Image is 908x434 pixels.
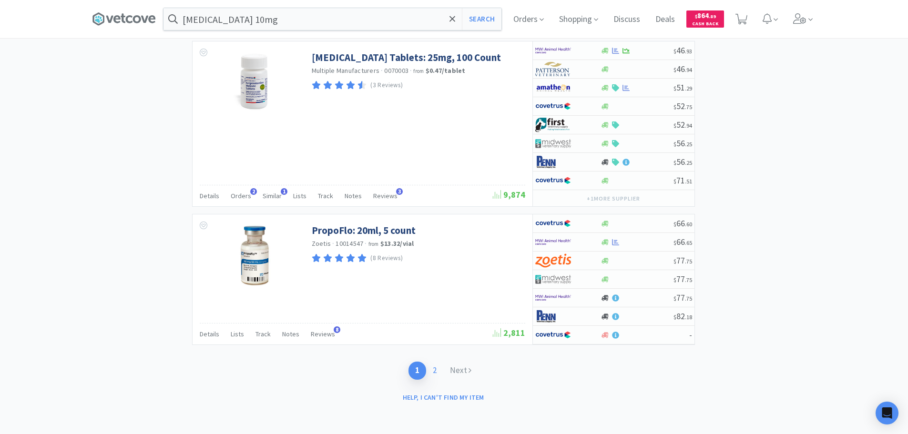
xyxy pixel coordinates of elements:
[685,66,692,73] span: . 94
[365,239,367,248] span: ·
[493,189,525,200] span: 9,874
[876,402,898,424] div: Open Intercom Messenger
[673,138,692,149] span: 56
[535,173,571,188] img: 77fca1acd8b6420a9015268ca798ef17_1.png
[685,85,692,92] span: . 29
[692,21,718,28] span: Cash Back
[685,239,692,246] span: . 65
[312,66,380,75] a: Multiple Manufacturers
[311,330,335,338] span: Reviews
[582,192,644,205] button: +1more supplier
[263,192,282,200] span: Similar
[685,276,692,283] span: . 75
[685,141,692,148] span: . 25
[695,11,716,20] span: 864
[673,175,692,186] span: 71
[673,141,676,148] span: $
[535,272,571,286] img: 4dd14cff54a648ac9e977f0c5da9bc2e_5.png
[493,327,525,338] span: 2,811
[345,192,362,200] span: Notes
[673,239,676,246] span: $
[233,51,276,113] img: 7649eb6240a74d5b93a05f655e2e4c7c_541143.png
[535,118,571,132] img: 67d67680309e4a0bb49a5ff0391dcc42_6.png
[318,192,333,200] span: Track
[281,188,287,195] span: 1
[673,122,676,129] span: $
[535,62,571,76] img: f5e969b455434c6296c6d81ef179fa71_3.png
[381,66,383,75] span: ·
[685,48,692,55] span: . 93
[673,119,692,130] span: 52
[685,178,692,185] span: . 51
[685,221,692,228] span: . 60
[200,330,219,338] span: Details
[312,51,501,64] a: [MEDICAL_DATA] Tablets: 25mg, 100 Count
[535,155,571,169] img: e1133ece90fa4a959c5ae41b0808c578_9.png
[224,224,286,286] img: c029c56778be4e7eb8afd45d986ea76f_23663.jpeg
[673,255,692,266] span: 77
[673,273,692,284] span: 77
[673,221,676,228] span: $
[610,15,644,24] a: Discuss
[673,236,692,247] span: 66
[535,136,571,151] img: 4dd14cff54a648ac9e977f0c5da9bc2e_5.png
[410,66,412,75] span: ·
[685,103,692,111] span: . 75
[535,43,571,58] img: f6b2451649754179b5b4e0c70c3f7cb0_2.png
[535,216,571,231] img: 77fca1acd8b6420a9015268ca798ef17_1.png
[231,330,244,338] span: Lists
[336,239,363,248] span: 10014547
[200,192,219,200] span: Details
[413,68,424,74] span: from
[332,239,334,248] span: ·
[535,235,571,249] img: f6b2451649754179b5b4e0c70c3f7cb0_2.png
[255,330,271,338] span: Track
[685,295,692,302] span: . 75
[535,99,571,113] img: 77fca1acd8b6420a9015268ca798ef17_1.png
[695,13,697,20] span: $
[673,258,676,265] span: $
[396,188,403,195] span: 3
[673,48,676,55] span: $
[673,156,692,167] span: 56
[673,82,692,93] span: 51
[384,66,408,75] span: 0070003
[673,276,676,283] span: $
[250,188,257,195] span: 2
[535,81,571,95] img: 3331a67d23dc422aa21b1ec98afbf632_11.png
[673,313,676,321] span: $
[163,8,501,30] input: Search by item, sku, manufacturer, ingredient, size...
[673,85,676,92] span: $
[673,159,676,166] span: $
[673,101,692,111] span: 52
[673,63,692,74] span: 46
[673,311,692,322] span: 82
[673,66,676,73] span: $
[709,13,716,20] span: . 89
[652,15,679,24] a: Deals
[673,45,692,56] span: 46
[370,253,403,263] p: (8 Reviews)
[673,295,676,302] span: $
[689,329,692,340] span: -
[373,192,398,200] span: Reviews
[312,239,331,248] a: Zoetis
[535,291,571,305] img: f6b2451649754179b5b4e0c70c3f7cb0_2.png
[673,218,692,229] span: 66
[673,292,692,303] span: 77
[685,313,692,321] span: . 18
[462,8,501,30] button: Search
[282,330,299,338] span: Notes
[231,192,251,200] span: Orders
[426,66,466,75] strong: $0.47 / tablet
[397,389,490,405] button: Help, I can't find my item
[370,81,403,91] p: (3 Reviews)
[673,178,676,185] span: $
[426,362,443,379] a: 2
[686,6,724,32] a: $864.89Cash Back
[685,122,692,129] span: . 94
[380,239,414,248] strong: $13.32 / vial
[535,328,571,342] img: 77fca1acd8b6420a9015268ca798ef17_1.png
[673,103,676,111] span: $
[685,159,692,166] span: . 25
